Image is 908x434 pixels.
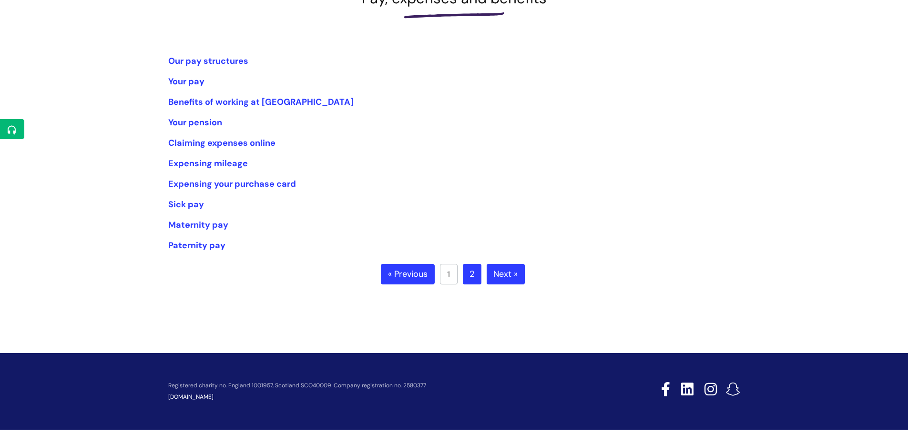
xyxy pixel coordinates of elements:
[463,264,481,285] a: 2
[168,117,222,128] a: Your pension
[168,137,275,149] a: Claiming expenses online
[168,240,225,251] a: Paternity pay
[168,178,296,190] a: Expensing your purchase card
[168,199,204,210] a: Sick pay
[168,55,248,67] a: Our pay structures
[168,219,228,231] a: Maternity pay
[168,76,204,87] a: Your pay
[168,158,248,169] a: Expensing mileage
[381,264,435,285] a: « Previous
[487,264,525,285] a: Next »
[440,264,458,284] a: 1
[168,383,593,389] p: Registered charity no. England 1001957, Scotland SCO40009. Company registration no. 2580377
[168,393,214,401] a: [DOMAIN_NAME]
[168,96,354,108] a: Benefits of working at [GEOGRAPHIC_DATA]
